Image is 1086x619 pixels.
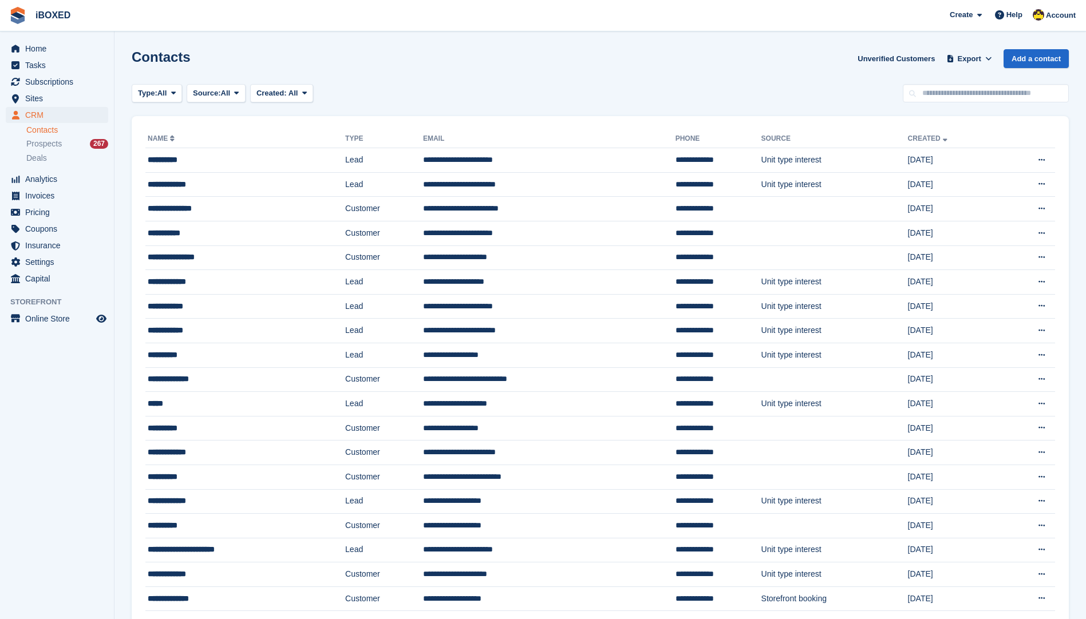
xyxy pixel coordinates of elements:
a: Unverified Customers [853,49,939,68]
span: Tasks [25,57,94,73]
td: Lead [345,392,423,416]
td: [DATE] [908,465,1002,489]
span: All [157,88,167,99]
a: menu [6,254,108,270]
span: CRM [25,107,94,123]
span: Coupons [25,221,94,237]
a: menu [6,311,108,327]
span: Storefront [10,296,114,308]
h1: Contacts [132,49,191,65]
td: [DATE] [908,441,1002,465]
td: Unit type interest [761,148,908,173]
button: Type: All [132,84,182,103]
td: Customer [345,562,423,587]
a: menu [6,171,108,187]
td: Unit type interest [761,319,908,343]
a: Contacts [26,125,108,136]
td: Customer [345,514,423,538]
td: [DATE] [908,562,1002,587]
a: menu [6,41,108,57]
td: Customer [345,197,423,221]
td: Unit type interest [761,172,908,197]
td: Unit type interest [761,538,908,562]
td: [DATE] [908,148,1002,173]
td: [DATE] [908,221,1002,245]
td: Customer [345,586,423,611]
td: Lead [345,172,423,197]
td: Customer [345,221,423,245]
span: Export [958,53,981,65]
span: Capital [25,271,94,287]
td: Lead [345,294,423,319]
a: menu [6,74,108,90]
img: Katie Brown [1033,9,1044,21]
td: Unit type interest [761,392,908,416]
td: [DATE] [908,245,1002,270]
span: Deals [26,153,47,164]
a: Created [908,134,950,142]
span: Pricing [25,204,94,220]
td: [DATE] [908,294,1002,319]
a: menu [6,237,108,253]
td: Customer [345,465,423,489]
a: iBOXED [31,6,75,25]
a: Name [148,134,177,142]
a: menu [6,221,108,237]
span: Invoices [25,188,94,204]
button: Created: All [250,84,313,103]
span: Help [1006,9,1022,21]
td: Unit type interest [761,489,908,514]
td: Unit type interest [761,270,908,295]
span: Created: [256,89,287,97]
span: Home [25,41,94,57]
td: [DATE] [908,343,1002,367]
span: Settings [25,254,94,270]
img: stora-icon-8386f47178a22dfd0bd8f6a31ec36ba5ce8667c1dd55bd0f319d3a0aa187defe.svg [9,7,26,24]
a: menu [6,271,108,287]
span: Online Store [25,311,94,327]
td: Customer [345,416,423,441]
button: Source: All [187,84,246,103]
span: Sites [25,90,94,106]
span: Create [950,9,973,21]
a: Prospects 267 [26,138,108,150]
a: menu [6,90,108,106]
td: Lead [345,343,423,367]
a: Preview store [94,312,108,326]
span: Prospects [26,138,62,149]
a: Deals [26,152,108,164]
td: Lead [345,489,423,514]
td: [DATE] [908,270,1002,295]
td: Unit type interest [761,343,908,367]
span: All [221,88,231,99]
a: menu [6,188,108,204]
th: Email [423,130,676,148]
td: Customer [345,245,423,270]
span: Source: [193,88,220,99]
span: Insurance [25,237,94,253]
button: Export [944,49,994,68]
div: 267 [90,139,108,149]
a: Add a contact [1004,49,1069,68]
td: [DATE] [908,392,1002,416]
td: Unit type interest [761,562,908,587]
th: Phone [676,130,761,148]
span: All [289,89,298,97]
td: Customer [345,367,423,392]
td: [DATE] [908,538,1002,562]
a: menu [6,57,108,73]
td: Lead [345,148,423,173]
a: menu [6,204,108,220]
span: Type: [138,88,157,99]
span: Account [1046,10,1076,21]
span: Subscriptions [25,74,94,90]
td: [DATE] [908,319,1002,343]
td: [DATE] [908,416,1002,441]
td: [DATE] [908,586,1002,611]
td: Lead [345,319,423,343]
td: Storefront booking [761,586,908,611]
th: Source [761,130,908,148]
td: [DATE] [908,514,1002,538]
th: Type [345,130,423,148]
td: Unit type interest [761,294,908,319]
